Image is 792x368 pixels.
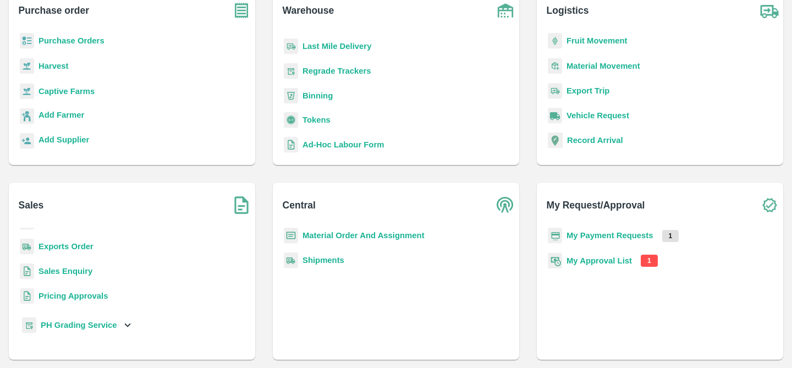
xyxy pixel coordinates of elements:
img: bin [284,88,298,103]
p: 1 [641,255,658,267]
b: Logistics [547,3,589,18]
p: 1 [662,230,679,242]
img: delivery [284,39,298,54]
b: Add Farmer [38,111,84,119]
img: fruit [548,33,562,49]
img: supplier [20,133,34,149]
img: payment [548,228,562,244]
img: soSales [228,191,255,219]
a: Harvest [38,62,68,70]
img: farmer [20,108,34,124]
b: Central [283,197,316,213]
b: Purchase order [19,3,89,18]
a: Pricing Approvals [38,292,108,300]
a: Record Arrival [567,136,623,145]
a: Captive Farms [38,87,95,96]
img: sales [284,137,298,153]
a: My Payment Requests [566,231,653,240]
img: approval [548,252,562,269]
img: delivery [548,83,562,99]
div: PH Grading Service [20,313,134,338]
a: Ad-Hoc Labour Form [302,140,384,149]
img: centralMaterial [284,228,298,244]
img: recordArrival [548,133,563,148]
a: Vehicle Request [566,111,629,120]
a: Sales Enquiry [38,267,92,276]
a: Purchase Orders [38,36,105,45]
img: shipments [20,239,34,255]
a: Regrade Trackers [302,67,371,75]
img: material [548,58,562,74]
b: Add Supplier [38,135,89,144]
img: tokens [284,112,298,128]
a: Exports Order [38,242,94,251]
b: My Request/Approval [547,197,645,213]
img: central [492,191,519,219]
b: Warehouse [283,3,334,18]
a: Material Movement [566,62,640,70]
img: check [756,191,783,219]
img: shipments [284,252,298,268]
b: PH Grading Service [41,321,117,329]
img: vehicle [548,108,562,124]
a: Add Farmer [38,109,84,124]
a: Add Supplier [38,134,89,149]
a: Material Order And Assignment [302,231,425,240]
img: harvest [20,58,34,74]
a: Tokens [302,116,331,124]
a: Binning [302,91,333,100]
img: whTracker [22,317,36,333]
a: Export Trip [566,86,609,95]
img: harvest [20,83,34,100]
a: Shipments [302,256,344,265]
img: sales [20,288,34,304]
a: My Approval List [566,256,632,265]
img: whTracker [284,63,298,79]
b: Sales [19,197,44,213]
a: Last Mile Delivery [302,42,371,51]
a: Fruit Movement [566,36,628,45]
img: reciept [20,33,34,49]
img: sales [20,263,34,279]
